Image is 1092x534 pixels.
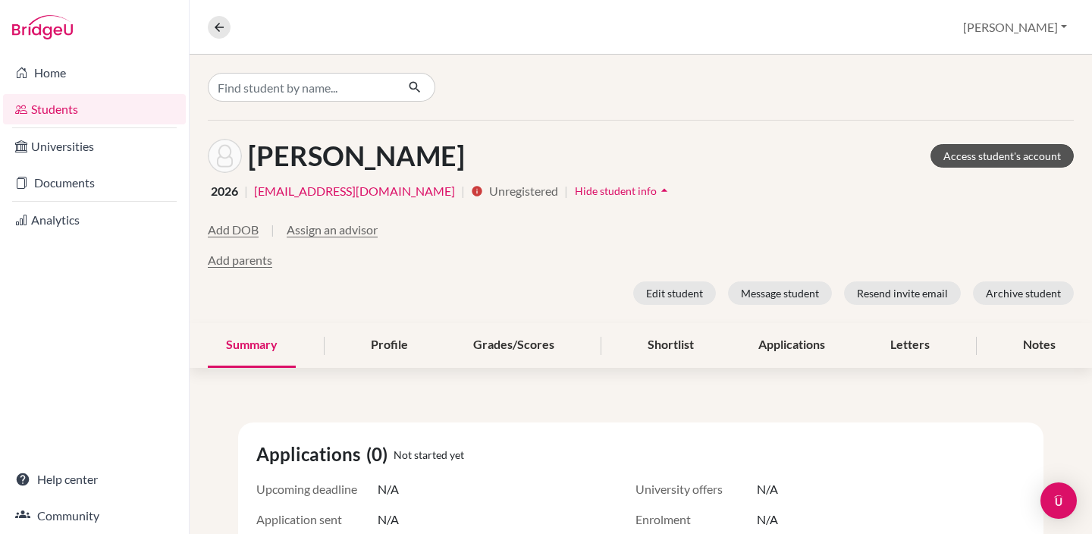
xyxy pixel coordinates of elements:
a: Help center [3,464,186,495]
button: Message student [728,281,832,305]
button: Edit student [633,281,716,305]
i: arrow_drop_up [657,183,672,198]
button: [PERSON_NAME] [956,13,1074,42]
a: Access student's account [930,144,1074,168]
span: | [564,182,568,200]
button: Add DOB [208,221,259,239]
input: Find student by name... [208,73,396,102]
span: N/A [378,510,399,529]
span: Unregistered [489,182,558,200]
span: Enrolment [635,510,757,529]
span: Not started yet [394,447,464,463]
span: Upcoming deadline [256,480,378,498]
a: Students [3,94,186,124]
span: (0) [366,441,394,468]
div: Grades/Scores [455,323,573,368]
a: Documents [3,168,186,198]
div: Notes [1005,323,1074,368]
span: | [461,182,465,200]
div: Open Intercom Messenger [1040,482,1077,519]
button: Archive student [973,281,1074,305]
span: Hide student info [575,184,657,197]
span: University offers [635,480,757,498]
a: Community [3,501,186,531]
button: Add parents [208,251,272,269]
span: Application sent [256,510,378,529]
div: Profile [353,323,426,368]
a: Universities [3,131,186,162]
span: Applications [256,441,366,468]
div: Shortlist [629,323,712,368]
div: Summary [208,323,296,368]
span: | [244,182,248,200]
img: Bridge-U [12,15,73,39]
span: 2026 [211,182,238,200]
a: Home [3,58,186,88]
span: N/A [757,510,778,529]
button: Assign an advisor [287,221,378,239]
a: [EMAIL_ADDRESS][DOMAIN_NAME] [254,182,455,200]
a: Analytics [3,205,186,235]
i: info [471,185,483,197]
img: Maryam Alsuwaidi's avatar [208,139,242,173]
h1: [PERSON_NAME] [248,140,465,172]
button: Resend invite email [844,281,961,305]
span: | [271,221,275,251]
div: Applications [740,323,843,368]
span: N/A [378,480,399,498]
div: Letters [872,323,948,368]
button: Hide student infoarrow_drop_up [574,179,673,203]
span: N/A [757,480,778,498]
